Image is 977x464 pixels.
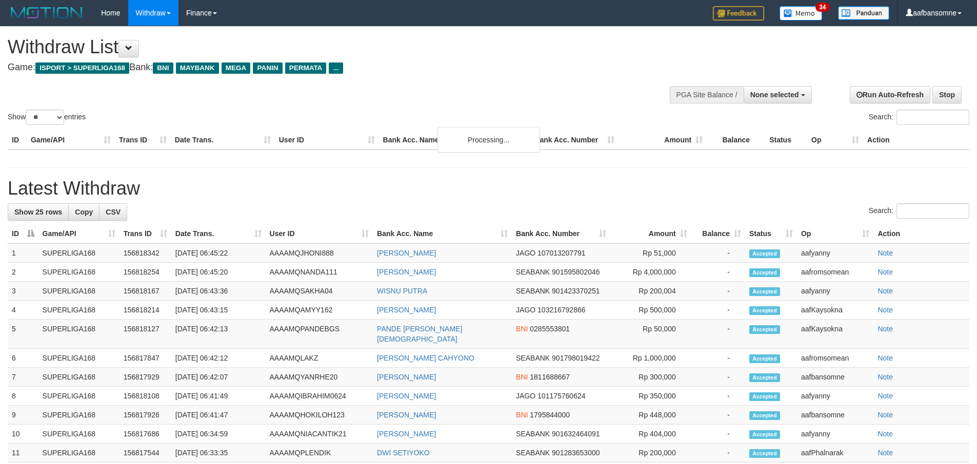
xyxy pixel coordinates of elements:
[176,62,219,74] span: MAYBANK
[119,282,171,301] td: 156818167
[119,243,171,263] td: 156818342
[691,301,745,320] td: -
[530,325,570,333] span: Copy 0285553801 to clipboard
[516,249,535,257] span: JAGO
[516,287,550,295] span: SEABANK
[610,387,691,406] td: Rp 350,000
[8,243,38,263] td: 1
[171,282,266,301] td: [DATE] 06:43:36
[530,131,619,150] th: Bank Acc. Number
[266,425,373,444] td: AAAAMQNIACANTIK21
[537,392,585,400] span: Copy 101175760624 to clipboard
[266,349,373,368] td: AAAAMQLAKZ
[797,282,873,301] td: aafyanny
[797,301,873,320] td: aafKaysokna
[749,392,780,401] span: Accepted
[38,243,119,263] td: SUPERLIGA168
[171,349,266,368] td: [DATE] 06:42:12
[171,368,266,387] td: [DATE] 06:42:07
[171,224,266,243] th: Date Trans.: activate to sort column ascending
[537,306,585,314] span: Copy 103216792866 to clipboard
[14,208,62,216] span: Show 25 rows
[377,354,474,362] a: [PERSON_NAME] CAHYONO
[8,349,38,368] td: 6
[749,268,780,277] span: Accepted
[610,282,691,301] td: Rp 200,004
[878,392,893,400] a: Note
[797,368,873,387] td: aafbansomne
[610,425,691,444] td: Rp 404,000
[691,243,745,263] td: -
[691,406,745,425] td: -
[171,387,266,406] td: [DATE] 06:41:49
[873,224,969,243] th: Action
[878,287,893,295] a: Note
[119,406,171,425] td: 156817926
[171,263,266,282] td: [DATE] 06:45:20
[749,249,780,258] span: Accepted
[765,131,807,150] th: Status
[552,449,600,457] span: Copy 901283653000 to clipboard
[878,306,893,314] a: Note
[8,320,38,349] td: 5
[38,263,119,282] td: SUPERLIGA168
[878,249,893,257] a: Note
[516,373,528,381] span: BNI
[266,406,373,425] td: AAAAMQHOKILOH123
[797,224,873,243] th: Op: activate to sort column ascending
[552,287,600,295] span: Copy 901423370251 to clipboard
[38,224,119,243] th: Game/API: activate to sort column ascending
[8,131,27,150] th: ID
[749,306,780,315] span: Accepted
[8,5,86,20] img: MOTION_logo.png
[8,387,38,406] td: 8
[35,62,129,74] span: ISPORT > SUPERLIGA168
[266,320,373,349] td: AAAAMQPANDEBGS
[266,243,373,263] td: AAAAMQJHONI888
[119,320,171,349] td: 156818127
[932,86,962,103] a: Stop
[749,449,780,458] span: Accepted
[119,425,171,444] td: 156817686
[119,301,171,320] td: 156818214
[377,249,436,257] a: [PERSON_NAME]
[749,411,780,420] span: Accepted
[38,349,119,368] td: SUPERLIGA168
[68,203,99,221] a: Copy
[119,444,171,462] td: 156817544
[377,268,436,276] a: [PERSON_NAME]
[266,368,373,387] td: AAAAMQYANRHE20
[516,306,535,314] span: JAGO
[266,301,373,320] td: AAAAMQAMYY162
[745,224,797,243] th: Status: activate to sort column ascending
[797,387,873,406] td: aafyanny
[850,86,930,103] a: Run Auto-Refresh
[8,224,38,243] th: ID: activate to sort column descending
[38,387,119,406] td: SUPERLIGA168
[863,131,969,150] th: Action
[878,268,893,276] a: Note
[797,243,873,263] td: aafyanny
[377,449,430,457] a: DWI SETIYOKO
[171,444,266,462] td: [DATE] 06:33:35
[797,349,873,368] td: aafromsomean
[8,37,641,57] h1: Withdraw List
[377,325,462,343] a: PANDE [PERSON_NAME][DEMOGRAPHIC_DATA]
[75,208,93,216] span: Copy
[38,320,119,349] td: SUPERLIGA168
[713,6,764,20] img: Feedback.jpg
[670,86,744,103] div: PGA Site Balance /
[691,425,745,444] td: -
[744,86,812,103] button: None selected
[38,444,119,462] td: SUPERLIGA168
[780,6,823,20] img: Button%20Memo.svg
[815,3,829,12] span: 34
[266,387,373,406] td: AAAAMQIBRAHIM0624
[8,368,38,387] td: 7
[691,349,745,368] td: -
[797,320,873,349] td: aafKaysokna
[377,306,436,314] a: [PERSON_NAME]
[691,368,745,387] td: -
[516,268,550,276] span: SEABANK
[516,411,528,419] span: BNI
